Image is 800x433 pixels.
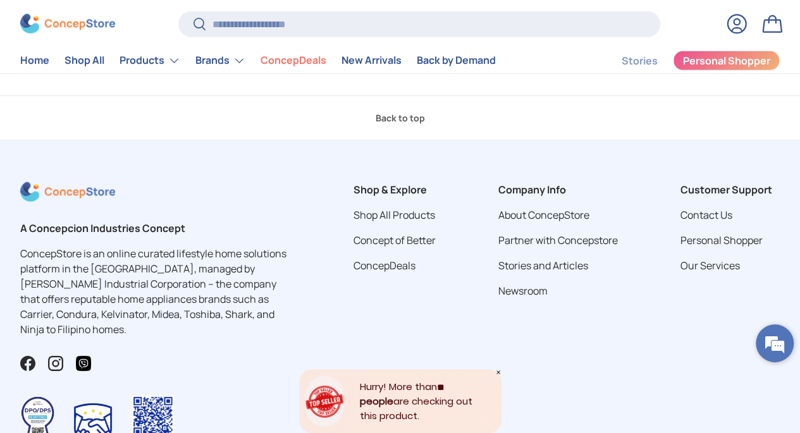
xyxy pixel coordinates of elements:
img: ConcepStore [20,14,115,34]
h2: A Concepcion Industries Concept [20,221,291,236]
div: Minimize live chat window [207,6,238,37]
span: Personal Shopper [683,56,770,66]
a: New Arrivals [342,48,402,73]
a: Personal Shopper [673,50,780,70]
nav: Secondary [591,47,780,73]
a: Back by Demand [417,48,496,73]
div: Close [495,369,502,375]
a: ConcepDeals [354,259,415,272]
a: Our Services [680,259,740,272]
a: Stories and Articles [498,259,588,272]
a: ConcepDeals [261,48,326,73]
span: We're online! [73,133,175,261]
a: Home [20,48,49,73]
a: Contact Us [680,208,732,222]
nav: Primary [20,47,496,73]
summary: Brands [188,47,253,73]
a: Shop All Products [354,208,435,222]
a: Personal Shopper [680,233,763,247]
a: Stories [622,48,658,73]
summary: Products [112,47,188,73]
a: Newsroom [498,284,548,298]
a: Shop All [65,48,104,73]
div: Chat with us now [66,71,212,87]
textarea: Type your message and hit 'Enter' [6,294,241,338]
p: ConcepStore is an online curated lifestyle home solutions platform in the [GEOGRAPHIC_DATA], mana... [20,246,291,337]
a: Partner with Concepstore [498,233,618,247]
a: About ConcepStore [498,208,589,222]
a: Concept of Better [354,233,436,247]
